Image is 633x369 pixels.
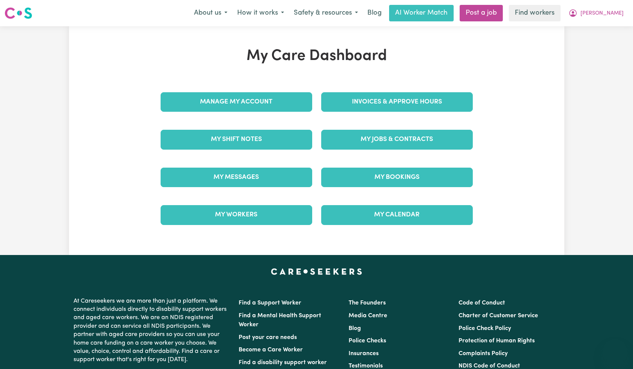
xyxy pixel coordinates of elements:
a: Complaints Policy [459,351,508,357]
a: My Bookings [321,168,473,187]
a: Become a Care Worker [239,347,303,353]
a: Blog [349,325,361,331]
button: My Account [564,5,628,21]
a: Find a Mental Health Support Worker [239,313,321,328]
a: Testimonials [349,363,383,369]
a: The Founders [349,300,386,306]
a: Charter of Customer Service [459,313,538,319]
a: Careseekers home page [271,268,362,274]
a: Find workers [509,5,561,21]
a: Post a job [460,5,503,21]
a: Insurances [349,351,379,357]
a: Post your care needs [239,334,297,340]
a: AI Worker Match [389,5,454,21]
img: Careseekers logo [5,6,32,20]
a: Find a Support Worker [239,300,301,306]
button: Safety & resources [289,5,363,21]
a: Code of Conduct [459,300,505,306]
a: NDIS Code of Conduct [459,363,520,369]
a: Manage My Account [161,92,312,112]
button: About us [189,5,232,21]
iframe: Button to launch messaging window [603,339,627,363]
a: Police Checks [349,338,386,344]
button: How it works [232,5,289,21]
a: My Workers [161,205,312,225]
a: Invoices & Approve Hours [321,92,473,112]
h1: My Care Dashboard [156,47,477,65]
a: My Shift Notes [161,130,312,149]
a: Police Check Policy [459,325,511,331]
a: Media Centre [349,313,387,319]
a: Blog [363,5,386,21]
a: My Jobs & Contracts [321,130,473,149]
span: [PERSON_NAME] [580,9,624,18]
a: Find a disability support worker [239,360,327,366]
p: At Careseekers we are more than just a platform. We connect individuals directly to disability su... [74,294,230,367]
a: Protection of Human Rights [459,338,535,344]
a: My Calendar [321,205,473,225]
a: Careseekers logo [5,4,32,22]
a: My Messages [161,168,312,187]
